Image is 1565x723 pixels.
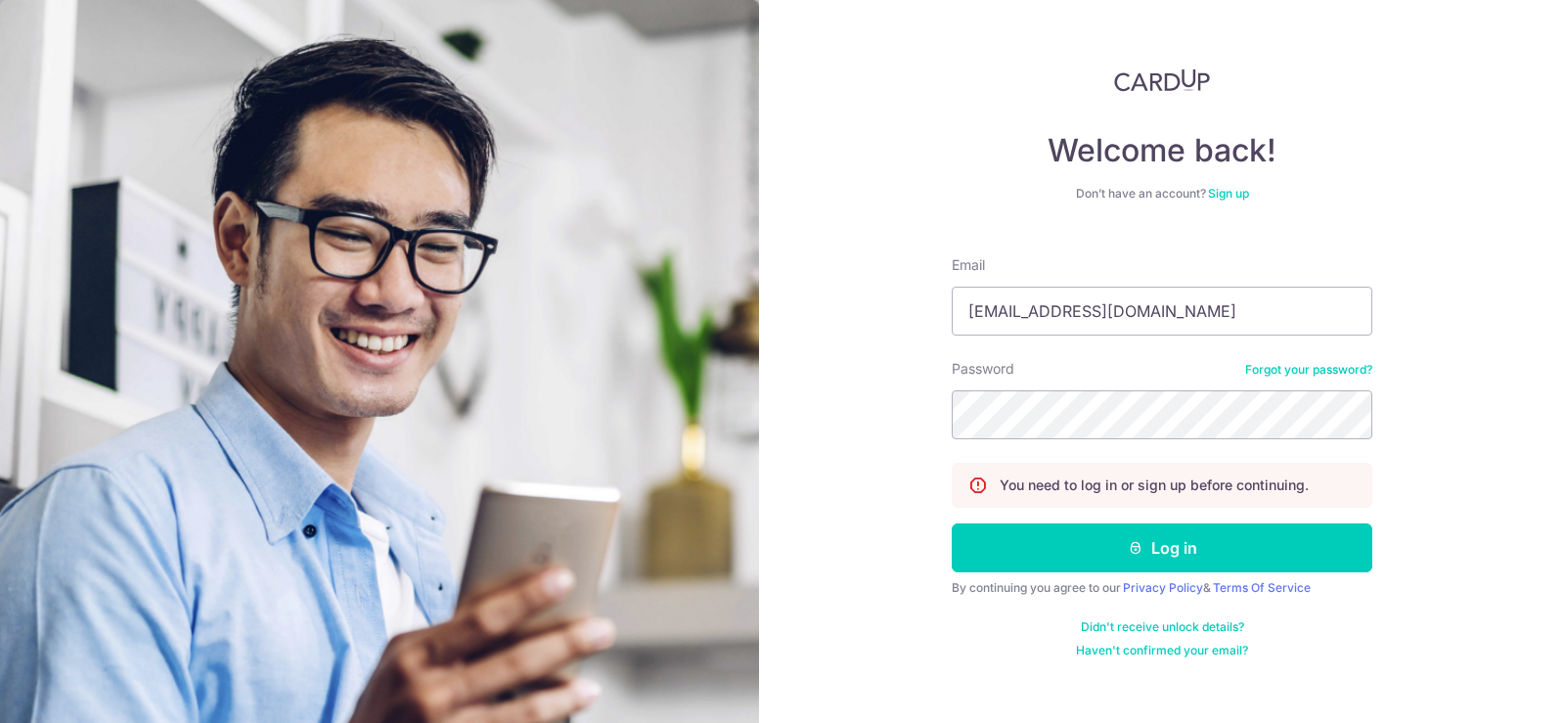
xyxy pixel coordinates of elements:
[952,359,1014,379] label: Password
[1208,186,1249,201] a: Sign up
[952,287,1372,336] input: Enter your Email
[1245,362,1372,378] a: Forgot your password?
[952,523,1372,572] button: Log in
[1114,68,1210,92] img: CardUp Logo
[952,580,1372,596] div: By continuing you agree to our &
[1076,643,1248,658] a: Haven't confirmed your email?
[952,255,985,275] label: Email
[1000,475,1309,495] p: You need to log in or sign up before continuing.
[952,186,1372,202] div: Don’t have an account?
[1213,580,1311,595] a: Terms Of Service
[1123,580,1203,595] a: Privacy Policy
[1081,619,1244,635] a: Didn't receive unlock details?
[952,131,1372,170] h4: Welcome back!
